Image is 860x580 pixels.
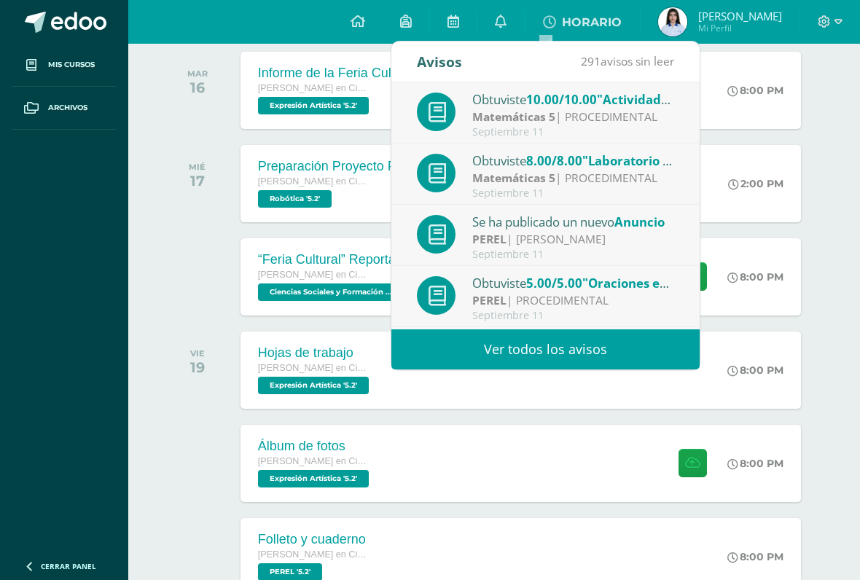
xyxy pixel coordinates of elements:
[258,83,367,93] span: [PERSON_NAME] en Ciencias y Letras
[472,170,675,187] div: | PROCEDIMENTAL
[727,270,783,283] div: 8:00 PM
[258,66,417,81] div: Informe de la Feria Cultural
[190,358,205,376] div: 19
[12,87,117,130] a: Archivos
[472,109,555,125] strong: Matemáticas 5
[258,345,372,361] div: Hojas de trabajo
[472,231,507,247] strong: PEREL
[417,42,462,82] div: Avisos
[472,212,675,231] div: Se ha publicado un nuevo
[698,22,782,34] span: Mi Perfil
[472,187,675,200] div: Septiembre 11
[258,439,372,454] div: Álbum de fotos
[258,470,369,487] span: Expresión Artística '5.2'
[597,91,810,108] span: "Actividades Lúdicas Matemáticas"
[48,59,95,71] span: Mis cursos
[658,7,687,36] img: 0fa970f53133116b455ced96767a04cd.png
[189,162,206,172] div: MIÉ
[472,109,675,125] div: | PROCEDIMENTAL
[526,152,582,169] span: 8.00/8.00
[472,248,675,261] div: Septiembre 11
[190,348,205,358] div: VIE
[472,231,675,248] div: | [PERSON_NAME]
[581,53,601,69] span: 291
[472,292,507,308] strong: PEREL
[472,273,675,292] div: Obtuviste en
[41,561,96,571] span: Cerrar panel
[258,159,416,174] div: Preparación Proyecto Final
[728,177,783,190] div: 2:00 PM
[258,377,369,394] span: Expresión Artística '5.2'
[258,549,367,560] span: [PERSON_NAME] en Ciencias y Letras
[258,190,332,208] span: Robótica '5.2'
[187,79,208,96] div: 16
[582,152,801,169] span: "Laboratorio No. 3 "Trigonometría""
[258,363,367,373] span: [PERSON_NAME] en Ciencias y Letras
[258,97,369,114] span: Expresión Artística '5.2'
[258,252,407,267] div: “Feria Cultural” Reportaje
[472,170,555,186] strong: Matemáticas 5
[472,151,675,170] div: Obtuviste en
[187,68,208,79] div: MAR
[727,457,783,470] div: 8:00 PM
[727,84,783,97] div: 8:00 PM
[582,275,722,291] span: "Oraciones en parejas"
[48,102,87,114] span: Archivos
[189,172,206,189] div: 17
[391,329,700,369] a: Ver todos los avisos
[698,9,782,23] span: [PERSON_NAME]
[472,90,675,109] div: Obtuviste en
[526,275,582,291] span: 5.00/5.00
[727,550,783,563] div: 8:00 PM
[258,270,367,280] span: [PERSON_NAME] en Ciencias y Letras
[12,44,117,87] a: Mis cursos
[614,213,665,230] span: Anuncio
[581,53,674,69] span: avisos sin leer
[258,283,404,301] span: Ciencias Sociales y Formación Ciudadana 5 '5.2'
[258,176,367,187] span: [PERSON_NAME] en Ciencias y Letras
[258,532,367,547] div: Folleto y cuaderno
[526,91,597,108] span: 10.00/10.00
[472,126,675,138] div: Septiembre 11
[472,292,675,309] div: | PROCEDIMENTAL
[562,15,622,29] span: HORARIO
[727,364,783,377] div: 8:00 PM
[472,310,675,322] div: Septiembre 11
[258,456,367,466] span: [PERSON_NAME] en Ciencias y Letras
